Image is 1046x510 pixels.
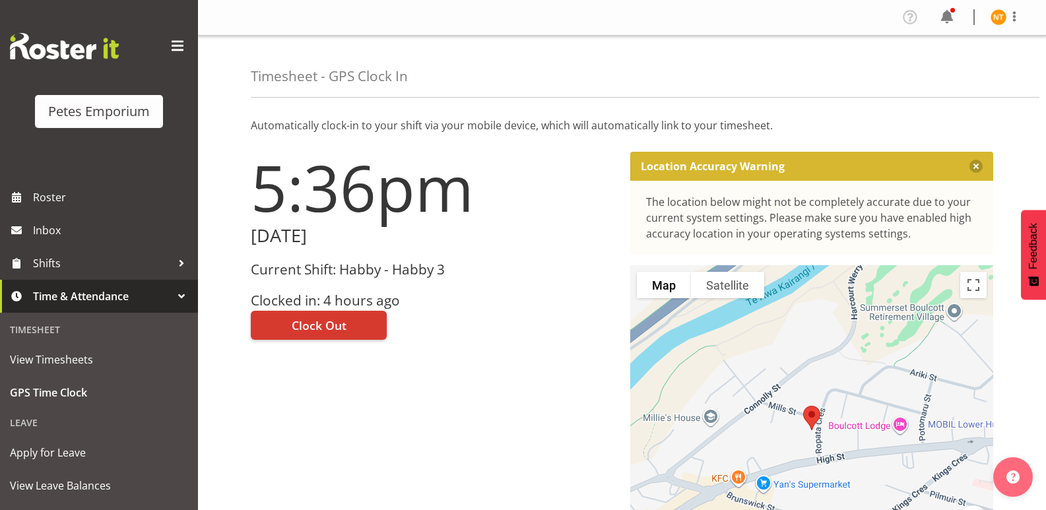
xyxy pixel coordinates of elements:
[10,443,188,462] span: Apply for Leave
[251,293,614,308] h3: Clocked in: 4 hours ago
[3,376,195,409] a: GPS Time Clock
[251,226,614,246] h2: [DATE]
[991,9,1006,25] img: nicole-thomson8388.jpg
[33,253,172,273] span: Shifts
[251,117,993,133] p: Automatically clock-in to your shift via your mobile device, which will automatically link to you...
[10,33,119,59] img: Rosterit website logo
[3,343,195,376] a: View Timesheets
[48,102,150,121] div: Petes Emporium
[641,160,785,173] p: Location Accuracy Warning
[251,311,387,340] button: Clock Out
[691,272,764,298] button: Show satellite imagery
[292,317,346,334] span: Clock Out
[10,350,188,369] span: View Timesheets
[33,220,191,240] span: Inbox
[10,476,188,495] span: View Leave Balances
[1028,223,1039,269] span: Feedback
[3,316,195,343] div: Timesheet
[3,469,195,502] a: View Leave Balances
[251,262,614,277] h3: Current Shift: Habby - Habby 3
[3,409,195,436] div: Leave
[646,194,978,241] div: The location below might not be completely accurate due to your current system settings. Please m...
[1006,470,1020,484] img: help-xxl-2.png
[33,187,191,207] span: Roster
[251,152,614,223] h1: 5:36pm
[10,383,188,402] span: GPS Time Clock
[3,436,195,469] a: Apply for Leave
[960,272,987,298] button: Toggle fullscreen view
[969,160,983,173] button: Close message
[251,69,408,84] h4: Timesheet - GPS Clock In
[1021,210,1046,300] button: Feedback - Show survey
[637,272,691,298] button: Show street map
[33,286,172,306] span: Time & Attendance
